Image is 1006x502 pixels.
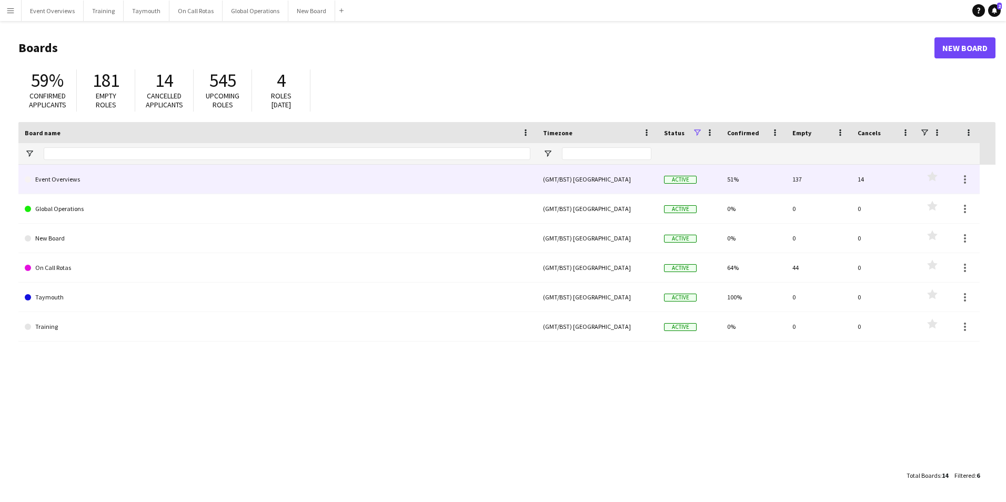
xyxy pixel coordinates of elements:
[18,40,934,56] h1: Boards
[25,149,34,158] button: Open Filter Menu
[537,224,658,253] div: (GMT/BST) [GEOGRAPHIC_DATA]
[721,312,786,341] div: 0%
[851,194,917,223] div: 0
[25,283,530,312] a: Taymouth
[29,91,66,109] span: Confirmed applicants
[851,165,917,194] div: 14
[537,194,658,223] div: (GMT/BST) [GEOGRAPHIC_DATA]
[954,471,975,479] span: Filtered
[858,129,881,137] span: Cancels
[25,312,530,342] a: Training
[786,194,851,223] div: 0
[223,1,288,21] button: Global Operations
[988,4,1001,17] a: 2
[25,253,530,283] a: On Call Rotas
[907,471,940,479] span: Total Boards
[786,312,851,341] div: 0
[934,37,995,58] a: New Board
[786,253,851,282] div: 44
[288,1,335,21] button: New Board
[169,1,223,21] button: On Call Rotas
[271,91,291,109] span: Roles [DATE]
[209,69,236,92] span: 545
[727,129,759,137] span: Confirmed
[206,91,239,109] span: Upcoming roles
[84,1,124,21] button: Training
[543,129,572,137] span: Timezone
[93,69,119,92] span: 181
[721,165,786,194] div: 51%
[942,471,948,479] span: 14
[96,91,116,109] span: Empty roles
[664,235,697,243] span: Active
[664,205,697,213] span: Active
[851,224,917,253] div: 0
[124,1,169,21] button: Taymouth
[664,294,697,302] span: Active
[664,323,697,331] span: Active
[792,129,811,137] span: Empty
[537,253,658,282] div: (GMT/BST) [GEOGRAPHIC_DATA]
[277,69,286,92] span: 4
[786,165,851,194] div: 137
[721,283,786,312] div: 100%
[146,91,183,109] span: Cancelled applicants
[664,264,697,272] span: Active
[977,471,980,479] span: 6
[25,165,530,194] a: Event Overviews
[721,253,786,282] div: 64%
[155,69,173,92] span: 14
[543,149,552,158] button: Open Filter Menu
[31,69,64,92] span: 59%
[907,465,948,486] div: :
[954,465,980,486] div: :
[786,224,851,253] div: 0
[25,194,530,224] a: Global Operations
[537,283,658,312] div: (GMT/BST) [GEOGRAPHIC_DATA]
[537,312,658,341] div: (GMT/BST) [GEOGRAPHIC_DATA]
[851,253,917,282] div: 0
[44,147,530,160] input: Board name Filter Input
[22,1,84,21] button: Event Overviews
[562,147,651,160] input: Timezone Filter Input
[786,283,851,312] div: 0
[997,3,1002,9] span: 2
[721,194,786,223] div: 0%
[25,129,61,137] span: Board name
[537,165,658,194] div: (GMT/BST) [GEOGRAPHIC_DATA]
[851,283,917,312] div: 0
[25,224,530,253] a: New Board
[851,312,917,341] div: 0
[664,129,685,137] span: Status
[721,224,786,253] div: 0%
[664,176,697,184] span: Active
